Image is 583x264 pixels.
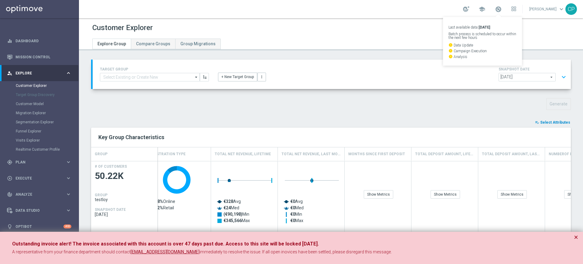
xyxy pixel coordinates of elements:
a: Optibot [15,218,63,235]
div: Target Group Discovery [16,90,78,99]
div: Show Metrics [364,190,393,199]
a: Visits Explorer [16,138,63,143]
button: play_circle_outline Execute keyboard_arrow_right [7,176,72,181]
h4: SNAPSHOT DATE [95,207,126,212]
p: Data Update [448,43,517,47]
span: Plan [15,160,66,164]
button: more_vert [257,73,266,81]
div: Explore [7,70,66,76]
text: Min [223,212,249,217]
button: + New Target Group [218,73,257,81]
text: Med [223,205,239,210]
text: Retail [155,205,174,210]
text: Online [155,199,175,204]
div: Mission Control [7,49,71,65]
strong: [DATE] [479,25,490,29]
i: more_vert [260,75,264,79]
a: [EMAIL_ADDRESS][DOMAIN_NAME] [131,249,199,255]
button: Generate [546,98,571,110]
i: lightbulb [7,224,12,229]
span: Explore [15,71,66,75]
button: track_changes Analyze keyboard_arrow_right [7,192,72,197]
div: Migration Explorer [16,108,78,118]
i: watch_later [448,49,453,53]
span: Group Migrations [180,41,216,46]
div: CP [565,3,577,15]
span: 2025-08-31 [95,212,154,217]
h4: Total Net Revenue, Lifetime [215,149,271,159]
div: Optibot [7,218,71,235]
i: person_search [7,70,12,76]
h1: Customer Explorer [92,23,153,32]
a: Last available data:[DATE] Batch process is scheduled to occur within the next few hours watch_la... [494,5,502,14]
div: Visits Explorer [16,136,78,145]
button: Data Studio keyboard_arrow_right [7,208,72,213]
span: Select Attributes [540,120,570,125]
strong: Outstanding invoice alert! The invoice associated with this account is over 47 days past due. Acc... [12,241,319,247]
text: Max [290,218,303,223]
div: Realtime Customer Profile [16,145,78,154]
div: person_search Explore keyboard_arrow_right [7,71,72,76]
ul: Tabs [92,39,221,49]
div: Data Studio [7,208,66,213]
div: +10 [63,225,71,228]
button: equalizer Dashboard [7,39,72,43]
button: expand_more [559,71,568,83]
p: Batch process is scheduled to occur within the next few hours [448,32,517,39]
span: immediately to resolve the issue. If all open inovices have been settled, please disregard this m... [199,249,392,254]
i: keyboard_arrow_right [66,207,71,213]
h4: Total Net Revenue, Last Month [281,149,341,159]
a: Segmentation Explorer [16,120,63,125]
h4: Total Deposit Amount, Lifetime [415,149,474,159]
div: Funnel Explorer [16,127,78,136]
tspan: 88% [155,199,163,204]
h4: SNAPSHOT DATE [499,67,568,71]
i: playlist_add_check [535,120,539,125]
h4: Total Deposit Amount, Last Month [482,149,541,159]
text: Avg [290,199,303,204]
a: Customer Model [16,101,63,106]
i: play_circle_outline [7,176,12,181]
text: Med [290,205,304,210]
div: Execute [7,176,66,181]
button: gps_fixed Plan keyboard_arrow_right [7,160,72,165]
tspan: €24 [223,205,231,210]
span: Data Studio [15,209,66,212]
div: TARGET GROUP arrow_drop_down + New Target Group more_vert SNAPSHOT DATE arrow_drop_down expand_more [100,66,564,83]
a: Mission Control [15,49,71,65]
div: Segmentation Explorer [16,118,78,127]
div: Customer Explorer [16,81,78,90]
div: Press SPACE to select this row. [91,161,158,235]
text: Min [290,212,302,217]
button: Close [574,234,578,241]
a: Funnel Explorer [16,129,63,134]
tspan: 12% [155,205,163,210]
h2: Key Group Characteristics [98,134,564,141]
i: keyboard_arrow_right [66,175,71,181]
i: track_changes [7,192,12,197]
h4: GROUP [95,149,107,159]
i: watch_later [448,54,453,59]
span: A representative from your finance department should contact [12,249,131,254]
input: Select Existing or Create New [100,73,200,81]
span: keyboard_arrow_down [558,6,565,12]
div: Show Metrics [431,190,460,199]
span: testloy [95,197,154,202]
tspan: €0 [290,218,295,223]
div: Plan [7,159,66,165]
tspan: (€90,198) [223,212,242,217]
tspan: €328 [223,199,233,204]
button: Mission Control [7,55,72,60]
text: Max [223,218,250,223]
i: keyboard_arrow_right [66,159,71,165]
span: Compare Groups [136,41,170,46]
i: gps_fixed [7,159,12,165]
h4: Registration Type [148,149,186,159]
tspan: €0 [290,205,295,210]
a: Realtime Customer Profile [16,147,63,152]
span: Analyze [15,193,66,196]
h4: # OF CUSTOMERS [95,164,127,169]
i: equalizer [7,38,12,44]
